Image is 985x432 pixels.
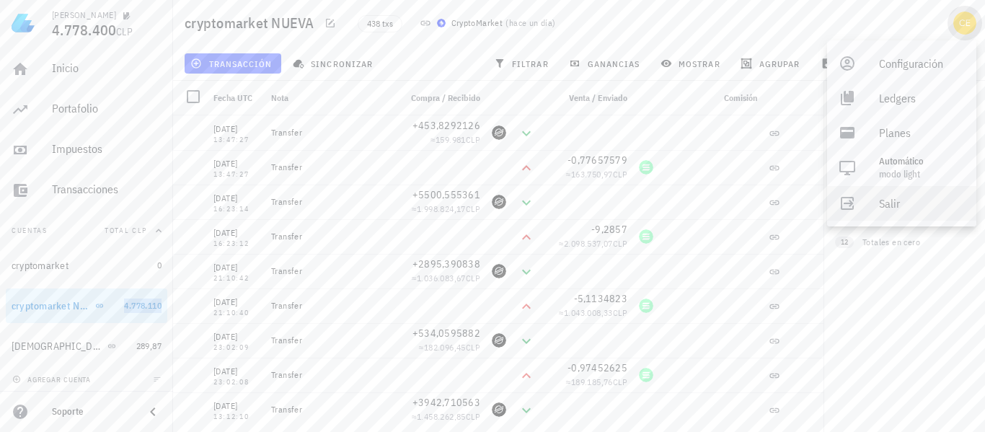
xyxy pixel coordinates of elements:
div: [DATE] [213,226,260,240]
span: CLP [613,169,627,180]
div: 21:10:42 [213,275,260,282]
span: ≈ [559,238,627,249]
div: XLM-icon [492,333,506,348]
span: -9,2857 [591,223,627,236]
div: Transfer [271,196,388,208]
button: transacción [185,53,281,74]
span: 0 [157,260,162,270]
span: ≈ [412,273,480,283]
div: cryptomarket NUEVA [12,300,92,312]
span: -0,77657579 [567,154,627,167]
span: 438 txs [367,16,393,32]
div: Transfer [271,265,388,277]
span: ≈ [419,342,480,353]
div: Totales en cero [862,236,945,249]
div: avatar [953,12,976,35]
span: 289,87 [136,340,162,351]
span: CLP [466,411,480,422]
span: filtrar [497,58,549,69]
div: Transfer [271,231,388,242]
div: Automático [879,156,965,167]
div: 13:47:27 [213,136,260,144]
div: Transfer [271,335,388,346]
h1: cryptomarket NUEVA [185,12,320,35]
div: [DATE] [213,157,260,171]
span: ≈ [412,203,480,214]
a: Inicio [6,52,167,87]
span: -0,97452625 [567,361,627,374]
div: Ledgers [879,84,965,113]
span: Compra / Recibido [411,92,480,103]
div: Soporte [52,406,133,418]
div: Transfer [271,300,388,312]
div: Venta / Enviado [541,81,633,115]
span: CLP [466,203,480,214]
span: 189.185,76 [571,376,613,387]
div: 16:23:14 [213,206,260,213]
a: Transacciones [6,173,167,208]
div: Compra / Recibido [394,81,486,115]
div: XLM-icon [492,195,506,209]
a: Impuestos [6,133,167,167]
span: +2895,390838 [412,257,480,270]
span: mostrar [663,58,720,69]
div: [DATE] [213,399,260,413]
span: 182.096,45 [424,342,466,353]
span: ≈ [566,169,627,180]
a: cryptomarket 0 [6,248,167,283]
span: Comisión [724,92,757,103]
button: agrupar [735,53,808,74]
span: agrupar [743,58,800,69]
span: 2.098.537,07 [564,238,613,249]
div: SOL-icon [639,368,653,382]
div: [DEMOGRAPHIC_DATA] 1 [12,340,105,353]
div: Comisión [659,81,763,115]
button: Totales [823,81,985,115]
div: XLM-icon [492,125,506,140]
span: ≈ [412,411,480,422]
span: CLP [466,134,480,145]
span: 12 [841,237,848,248]
span: -5,1134823 [574,292,628,305]
div: Transfer [271,127,388,138]
div: Configuración [879,49,965,78]
span: transacción [193,58,272,69]
span: ≈ [566,376,627,387]
div: 23:02:09 [213,344,260,351]
div: Transfer [271,369,388,381]
span: CLP [466,273,480,283]
button: importar [814,53,893,74]
span: +5500,555361 [412,188,480,201]
div: CryptoMarket [451,16,503,30]
span: 4.778.110 [124,300,162,311]
span: CLP [613,307,627,318]
span: +3942,710563 [412,396,480,409]
span: ≈ [559,307,627,318]
img: CryptoMKT [437,19,446,27]
div: [DATE] [213,330,260,344]
img: LedgiFi [12,12,35,35]
div: Impuestos [52,142,162,156]
div: Inicio [52,61,162,75]
span: hace un día [509,17,552,28]
span: CLP [116,25,133,38]
div: Nota [265,81,394,115]
span: +453,8292126 [412,119,480,132]
span: 1.036.083,67 [417,273,466,283]
button: filtrar [488,53,557,74]
span: ( ) [505,16,555,30]
a: Portafolio [6,92,167,127]
div: Portafolio [52,102,162,115]
span: ganancias [572,58,640,69]
span: Nota [271,92,288,103]
span: Venta / Enviado [569,92,627,103]
span: 163.750,97 [571,169,613,180]
div: Transfer [271,404,388,415]
a: [DEMOGRAPHIC_DATA] 1 289,87 [6,329,167,363]
div: Planes [879,118,965,147]
div: 21:10:40 [213,309,260,317]
span: CLP [613,376,627,387]
div: 16:23:12 [213,240,260,247]
button: ganancias [563,53,649,74]
div: cryptomarket [12,260,69,272]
